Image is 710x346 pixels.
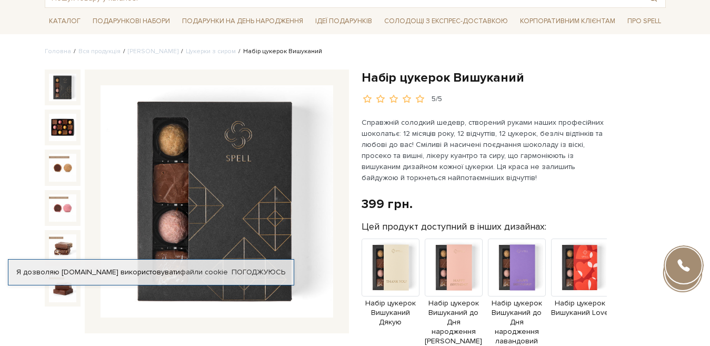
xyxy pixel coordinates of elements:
[49,275,76,302] img: Набір цукерок Вишуканий
[49,74,76,101] img: Набір цукерок Вишуканий
[88,13,174,29] span: Подарункові набори
[49,194,76,222] img: Набір цукерок Вишуканий
[49,114,76,141] img: Набір цукерок Вишуканий
[128,47,178,55] a: [PERSON_NAME]
[362,196,413,212] div: 399 грн.
[180,268,228,276] a: файли cookie
[623,13,665,29] span: Про Spell
[186,47,236,55] a: Цукерки з сиром
[551,299,609,318] span: Набір цукерок Вишуканий Love
[236,47,322,56] li: Набір цукерок Вишуканий
[551,262,609,318] a: Набір цукерок Вишуканий Love
[101,85,333,318] img: Набір цукерок Вишуканий
[49,234,76,262] img: Набір цукерок Вишуканий
[178,13,307,29] span: Подарунки на День народження
[78,47,121,55] a: Вся продукція
[311,13,376,29] span: Ідеї подарунків
[49,154,76,181] img: Набір цукерок Вишуканий
[362,299,419,328] span: Набір цукерок Вишуканий Дякую
[8,268,294,277] div: Я дозволяю [DOMAIN_NAME] використовувати
[551,239,609,296] img: Продукт
[45,47,71,55] a: Головна
[232,268,285,277] a: Погоджуюсь
[380,12,512,30] a: Солодощі з експрес-доставкою
[432,94,442,104] div: 5/5
[362,262,419,327] a: Набір цукерок Вишуканий Дякую
[425,239,483,296] img: Продукт
[362,239,419,296] img: Продукт
[516,12,619,30] a: Корпоративним клієнтам
[362,70,666,86] h1: Набір цукерок Вишуканий
[362,117,608,183] p: Справжній солодкий шедевр, створений руками наших професійних шоколатьє: 12 місяців року, 12 відч...
[488,239,546,296] img: Продукт
[45,13,85,29] span: Каталог
[362,221,546,233] label: Цей продукт доступний в інших дизайнах:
